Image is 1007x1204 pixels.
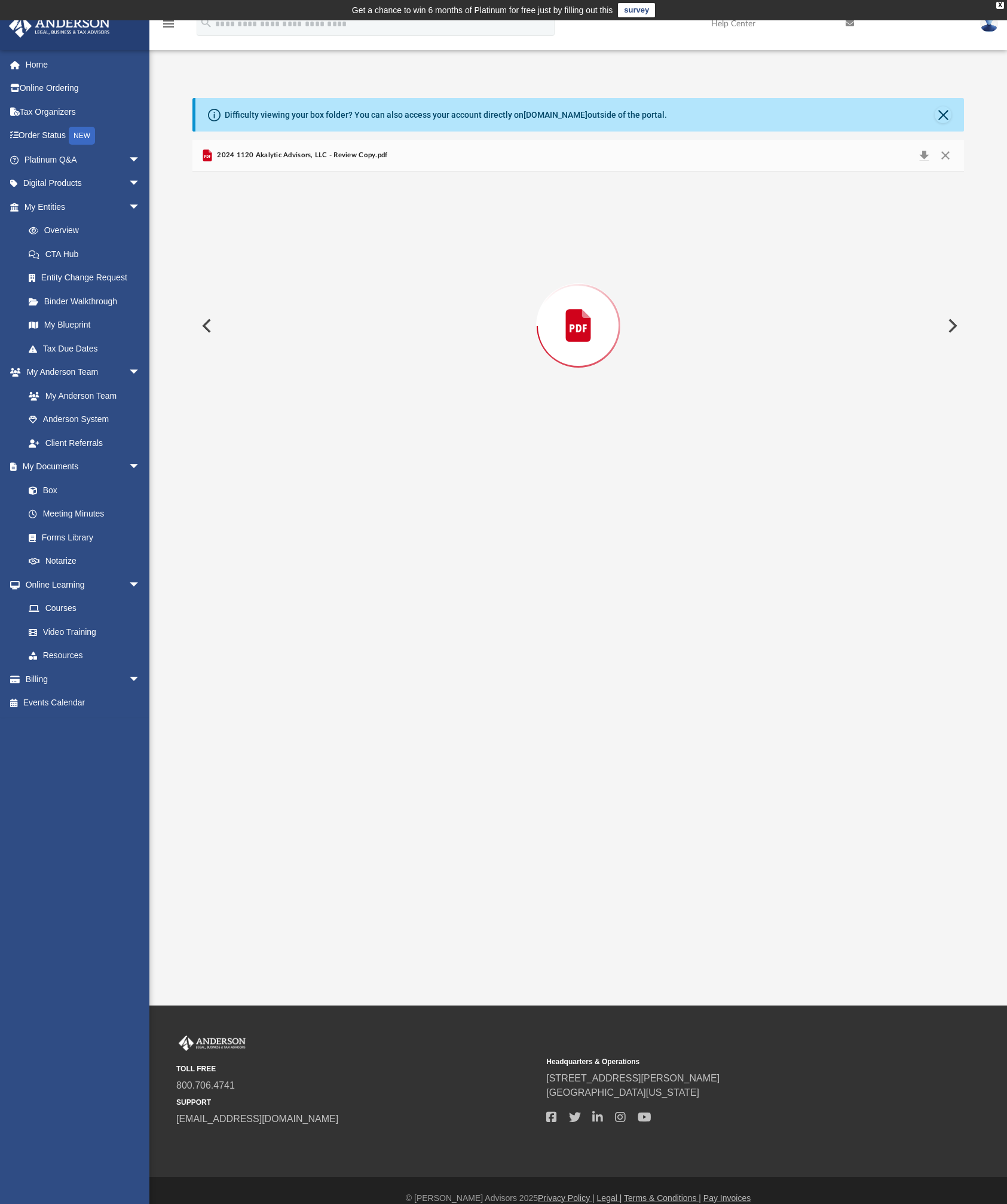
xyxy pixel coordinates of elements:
[69,127,95,145] div: NEW
[176,1080,235,1090] a: 800.706.4741
[913,147,935,164] button: Download
[8,100,158,124] a: Tax Organizers
[17,266,158,290] a: Entity Change Request
[17,597,152,621] a: Courses
[546,1087,699,1098] a: [GEOGRAPHIC_DATA][US_STATE]
[624,1193,701,1203] a: Terms & Conditions |
[128,573,152,597] span: arrow_drop_down
[703,1193,751,1203] a: Pay Invoices
[128,360,152,385] span: arrow_drop_down
[161,17,176,31] i: menu
[225,109,667,121] div: Difficulty viewing your box folder? You can also access your account directly on outside of the p...
[8,691,158,715] a: Events Calendar
[17,431,152,455] a: Client Referrals
[17,313,152,337] a: My Blueprint
[176,1097,538,1108] small: SUPPORT
[176,1035,248,1051] img: Anderson Advisors Platinum Portal
[8,172,158,195] a: Digital Productsarrow_drop_down
[17,337,158,360] a: Tax Due Dates
[128,148,152,172] span: arrow_drop_down
[128,667,152,692] span: arrow_drop_down
[17,289,158,313] a: Binder Walkthrough
[17,478,146,502] a: Box
[938,309,965,343] button: Next File
[17,219,158,243] a: Overview
[17,242,158,266] a: CTA Hub
[935,147,956,164] button: Close
[17,620,146,644] a: Video Training
[352,3,613,17] div: Get a chance to win 6 months of Platinum for free just by filling out this
[8,573,152,597] a: Online Learningarrow_drop_down
[8,53,158,77] a: Home
[935,106,951,123] button: Close
[176,1114,338,1124] a: [EMAIL_ADDRESS][DOMAIN_NAME]
[192,140,965,480] div: Preview
[128,172,152,196] span: arrow_drop_down
[128,455,152,479] span: arrow_drop_down
[8,455,152,479] a: My Documentsarrow_drop_down
[128,195,152,219] span: arrow_drop_down
[8,124,158,148] a: Order StatusNEW
[546,1056,908,1067] small: Headquarters & Operations
[192,309,219,343] button: Previous File
[17,549,152,573] a: Notarize
[200,16,213,29] i: search
[17,384,146,408] a: My Anderson Team
[8,195,158,219] a: My Entitiesarrow_drop_down
[8,360,152,384] a: My Anderson Teamarrow_drop_down
[597,1193,622,1203] a: Legal |
[524,110,587,120] a: [DOMAIN_NAME]
[176,1064,538,1074] small: TOLL FREE
[8,667,158,691] a: Billingarrow_drop_down
[17,502,152,526] a: Meeting Minutes
[538,1193,595,1203] a: Privacy Policy |
[17,644,152,668] a: Resources
[17,408,152,432] a: Anderson System
[996,2,1004,9] div: close
[618,3,655,17] a: survey
[5,14,114,38] img: Anderson Advisors Platinum Portal
[980,15,998,32] img: User Pic
[215,150,388,161] span: 2024 1120 Akalytic Advisors, LLC - Review Copy.pdf
[8,148,158,172] a: Platinum Q&Aarrow_drop_down
[161,23,176,31] a: menu
[546,1073,720,1083] a: [STREET_ADDRESS][PERSON_NAME]
[8,77,158,100] a: Online Ordering
[17,525,146,549] a: Forms Library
